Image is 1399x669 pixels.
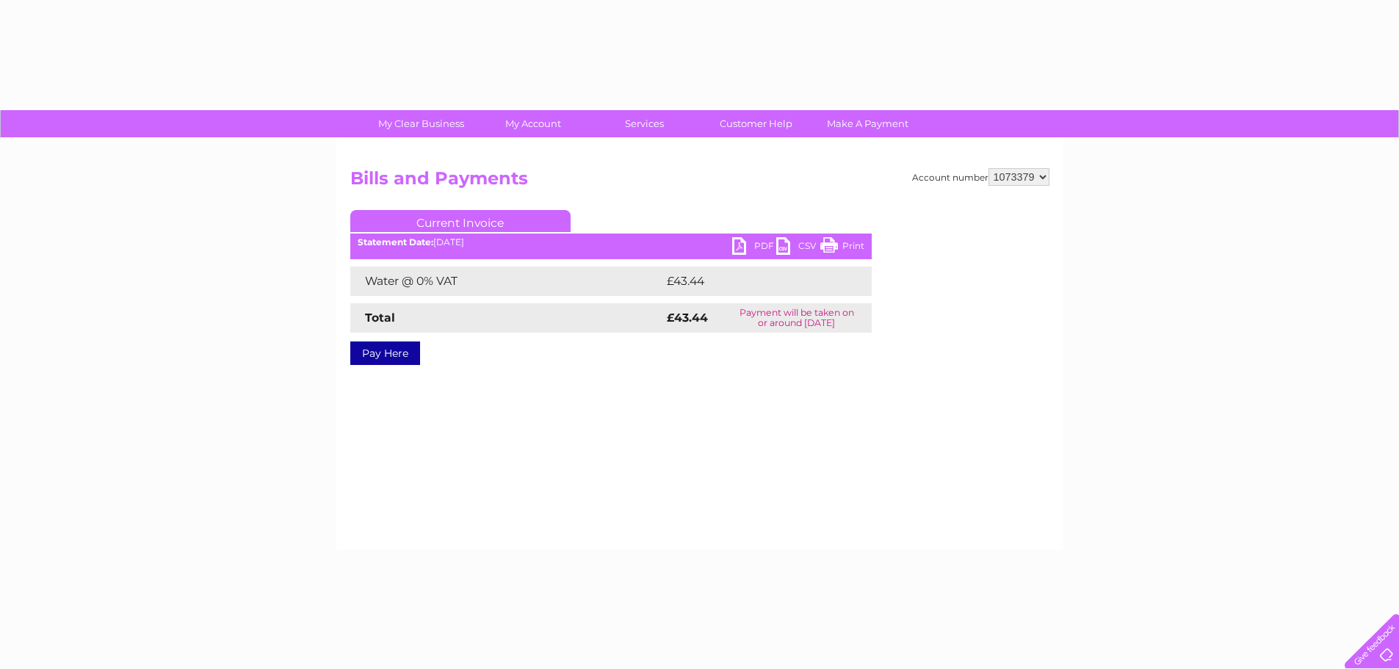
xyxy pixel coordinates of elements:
[350,210,571,232] a: Current Invoice
[361,110,482,137] a: My Clear Business
[584,110,705,137] a: Services
[358,236,433,247] b: Statement Date:
[350,237,872,247] div: [DATE]
[667,311,708,325] strong: £43.44
[365,311,395,325] strong: Total
[350,168,1049,196] h2: Bills and Payments
[820,237,864,258] a: Print
[695,110,817,137] a: Customer Help
[663,267,842,296] td: £43.44
[912,168,1049,186] div: Account number
[807,110,928,137] a: Make A Payment
[776,237,820,258] a: CSV
[350,267,663,296] td: Water @ 0% VAT
[472,110,593,137] a: My Account
[350,341,420,365] a: Pay Here
[732,237,776,258] a: PDF
[722,303,871,333] td: Payment will be taken on or around [DATE]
